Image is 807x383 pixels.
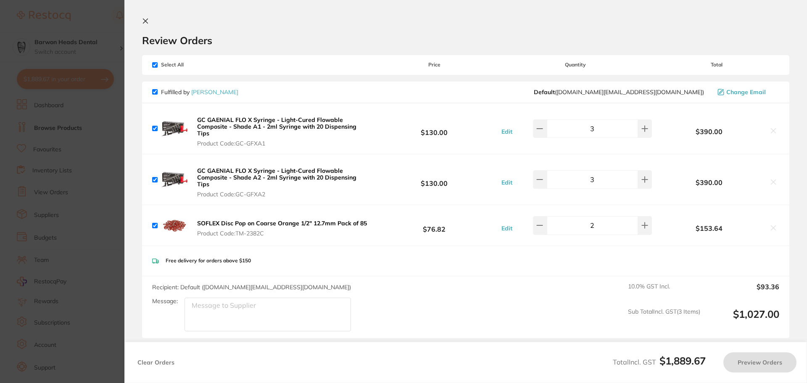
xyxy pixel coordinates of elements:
[372,172,497,188] b: $130.00
[499,225,515,232] button: Edit
[499,179,515,186] button: Edit
[654,179,764,186] b: $390.00
[161,166,188,193] img: dGUzemdzNg
[628,308,700,331] span: Sub Total Incl. GST ( 3 Items)
[161,89,238,95] p: Fulfilled by
[161,115,188,142] img: amd4cXI4ag
[161,212,188,239] img: Ym40NDBrNQ
[628,283,700,301] span: 10.0 % GST Incl.
[142,34,789,47] h2: Review Orders
[613,358,706,366] span: Total Incl. GST
[726,89,766,95] span: Change Email
[197,191,369,198] span: Product Code: GC-GFXA2
[135,352,177,372] button: Clear Orders
[37,32,145,40] p: Message from Restocq, sent 39m ago
[499,128,515,135] button: Edit
[195,219,369,237] button: SOFLEX Disc Pop on Coarse Orange 1/2" 12.7mm Pack of 85 Product Code:TM-2382C
[152,283,351,291] span: Recipient: Default ( [DOMAIN_NAME][EMAIL_ADDRESS][DOMAIN_NAME] )
[152,62,236,68] span: Select All
[197,116,356,137] b: GC GAENIAL FLO X Syringe - Light-Cured Flowable Composite - Shade A1 - 2ml Syringe with 20 Dispen...
[654,128,764,135] b: $390.00
[195,167,372,198] button: GC GAENIAL FLO X Syringe - Light-Cured Flowable Composite - Shade A2 - 2ml Syringe with 20 Dispen...
[659,354,706,367] b: $1,889.67
[197,219,367,227] b: SOFLEX Disc Pop on Coarse Orange 1/2" 12.7mm Pack of 85
[19,25,32,39] img: Profile image for Restocq
[152,298,178,305] label: Message:
[723,352,796,372] button: Preview Orders
[497,62,654,68] span: Quantity
[707,308,779,331] output: $1,027.00
[197,167,356,188] b: GC GAENIAL FLO X Syringe - Light-Cured Flowable Composite - Shade A2 - 2ml Syringe with 20 Dispen...
[534,89,704,95] span: customer.care@henryschein.com.au
[372,121,497,137] b: $130.00
[197,140,369,147] span: Product Code: GC-GFXA1
[195,116,372,147] button: GC GAENIAL FLO X Syringe - Light-Cured Flowable Composite - Shade A1 - 2ml Syringe with 20 Dispen...
[166,258,251,264] p: Free delivery for orders above $150
[534,88,555,96] b: Default
[37,24,145,32] p: Hello [PERSON_NAME]! Sure we can, do you have your Customer Account Number with them?
[654,62,779,68] span: Total
[654,225,764,232] b: $153.64
[13,18,156,45] div: message notification from Restocq, 39m ago. Hello Martin! Sure we can, do you have your Customer ...
[191,88,238,96] a: [PERSON_NAME]
[372,62,497,68] span: Price
[707,283,779,301] output: $93.36
[197,230,367,237] span: Product Code: TM-2382C
[715,88,779,96] button: Change Email
[372,218,497,233] b: $76.82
